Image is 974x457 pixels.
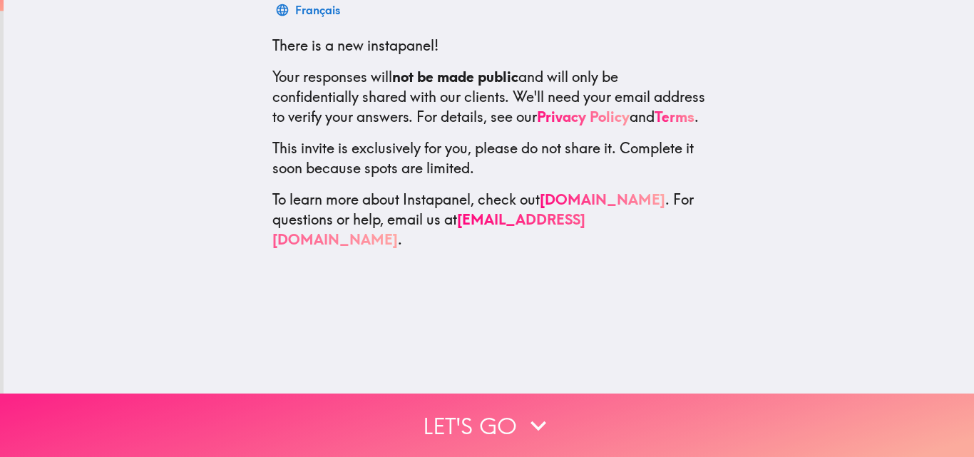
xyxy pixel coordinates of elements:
a: Privacy Policy [537,108,630,125]
p: To learn more about Instapanel, check out . For questions or help, email us at . [272,190,706,250]
a: [EMAIL_ADDRESS][DOMAIN_NAME] [272,210,585,248]
p: This invite is exclusively for you, please do not share it. Complete it soon because spots are li... [272,138,706,178]
a: Terms [655,108,694,125]
a: [DOMAIN_NAME] [540,190,665,208]
b: not be made public [392,68,518,86]
p: Your responses will and will only be confidentially shared with our clients. We'll need your emai... [272,67,706,127]
span: There is a new instapanel! [272,36,439,54]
